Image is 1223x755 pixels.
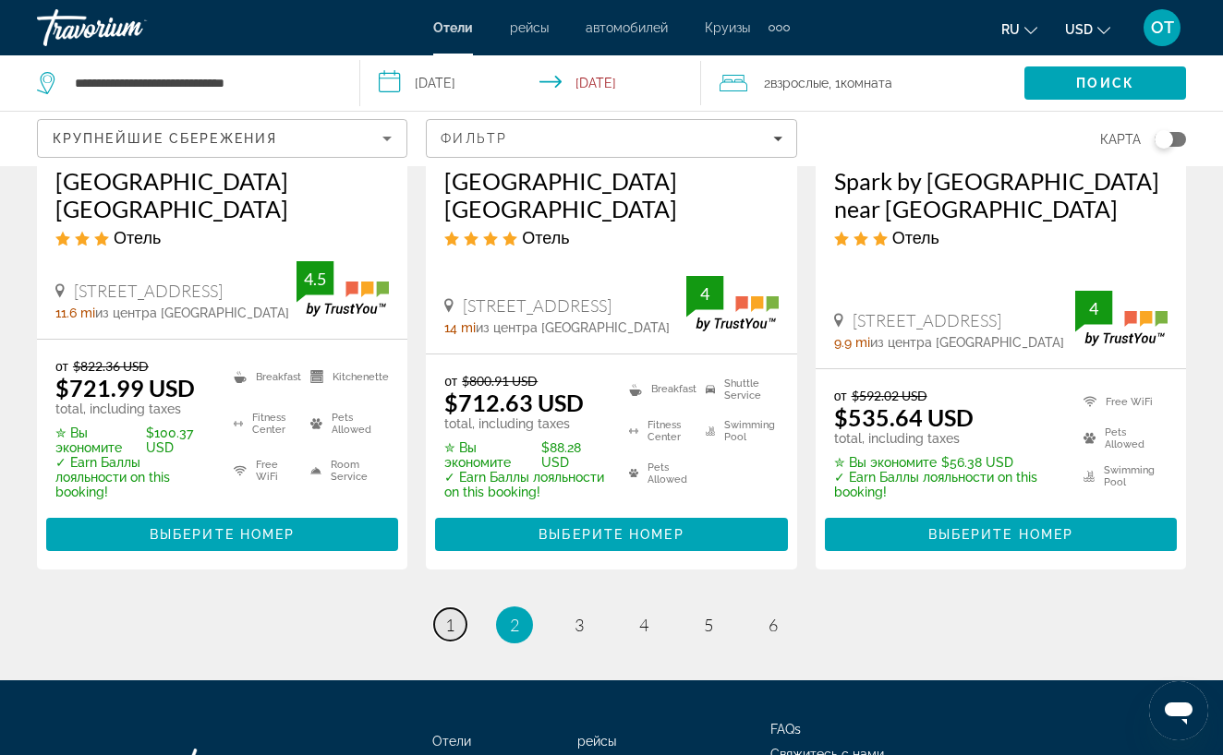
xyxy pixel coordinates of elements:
[150,527,295,542] span: Выберите номер
[841,76,892,90] span: Комната
[224,405,301,443] li: Fitness Center
[433,20,473,35] a: Отели
[539,527,684,542] span: Выберите номер
[445,615,454,635] span: 1
[769,615,778,635] span: 6
[55,425,211,455] p: $100.37 USD
[114,227,161,247] span: Отель
[522,227,569,247] span: Отель
[686,276,779,330] img: TrustYou guest rating badge
[701,55,1024,111] button: Travelers: 2 adults, 0 children
[55,358,68,374] span: от
[1024,66,1186,100] button: Search
[1100,126,1141,152] span: карта
[1074,462,1168,490] li: Swimming Pool
[1074,388,1168,415] li: Free WiFi
[639,615,648,635] span: 4
[770,76,829,90] span: Взрослые
[444,373,457,389] span: от
[1065,22,1093,37] span: USD
[37,606,1186,643] nav: Pagination
[834,403,974,431] ins: $535.64 USD
[834,335,870,350] span: 9.9 mi
[476,320,670,335] span: из центра [GEOGRAPHIC_DATA]
[834,455,937,470] span: ✮ Вы экономите
[444,167,778,222] a: [GEOGRAPHIC_DATA] [GEOGRAPHIC_DATA]
[834,167,1168,222] a: Spark by [GEOGRAPHIC_DATA] near [GEOGRAPHIC_DATA]
[510,20,549,35] a: рейсы
[1141,131,1186,148] button: Toggle map
[444,440,605,470] p: $88.28 USD
[834,431,1060,446] p: total, including taxes
[834,227,1168,247] div: 3 star Hotel
[1065,16,1110,42] button: Change currency
[73,69,332,97] input: Search hotel destination
[74,281,223,301] span: [STREET_ADDRESS]
[825,518,1177,551] button: Выберите номер
[444,440,537,470] span: ✮ Вы экономите
[686,282,723,305] div: 4
[435,521,787,542] a: Выберите номер
[1151,18,1174,37] span: OT
[620,457,696,490] li: Pets Allowed
[1001,22,1020,37] span: ru
[46,521,398,542] a: Выберите номер
[769,13,790,42] button: Extra navigation items
[1149,681,1208,740] iframe: Кнопка запуска окна обмена сообщениями
[444,470,605,499] p: ✓ Earn Баллы лояльности on this booking!
[1138,8,1186,47] button: User Menu
[852,388,927,403] del: $592.02 USD
[444,227,778,247] div: 4 star Hotel
[764,70,829,96] span: 2
[444,320,476,335] span: 14 mi
[444,416,605,431] p: total, including taxes
[301,358,389,396] li: Kitchenette
[696,415,779,449] li: Swimming Pool
[829,70,892,96] span: , 1
[575,615,584,635] span: 3
[577,734,616,749] a: рейсы
[55,227,389,247] div: 3 star Hotel
[705,20,750,35] a: Круизы
[55,306,95,320] span: 11.6 mi
[53,131,277,146] span: Крупнейшие сбережения
[444,389,584,416] ins: $712.63 USD
[426,119,796,158] button: Filters
[1075,291,1168,345] img: TrustYou guest rating badge
[55,167,389,222] a: [GEOGRAPHIC_DATA] [GEOGRAPHIC_DATA]
[360,55,702,111] button: Select check in and out date
[37,4,222,52] a: Travorium
[834,388,847,403] span: от
[53,127,392,150] mat-select: Sort by
[892,227,939,247] span: Отель
[432,734,471,749] a: Отели
[55,455,211,499] p: ✓ Earn Баллы лояльности on this booking!
[224,452,301,490] li: Free WiFi
[770,722,801,737] a: FAQs
[301,405,389,443] li: Pets Allowed
[1074,425,1168,452] li: Pets Allowed
[1075,297,1112,319] div: 4
[586,20,668,35] a: автомобилей
[95,306,289,320] span: из центра [GEOGRAPHIC_DATA]
[870,335,1064,350] span: из центра [GEOGRAPHIC_DATA]
[620,415,696,449] li: Fitness Center
[1076,76,1134,90] span: Поиск
[297,268,333,290] div: 4.5
[55,401,211,416] p: total, including taxes
[462,373,538,389] del: $800.91 USD
[510,615,519,635] span: 2
[224,358,301,396] li: Breakfast
[620,373,696,406] li: Breakfast
[696,373,779,406] li: Shuttle Service
[853,310,1001,330] span: [STREET_ADDRESS]
[825,521,1177,542] a: Выберите номер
